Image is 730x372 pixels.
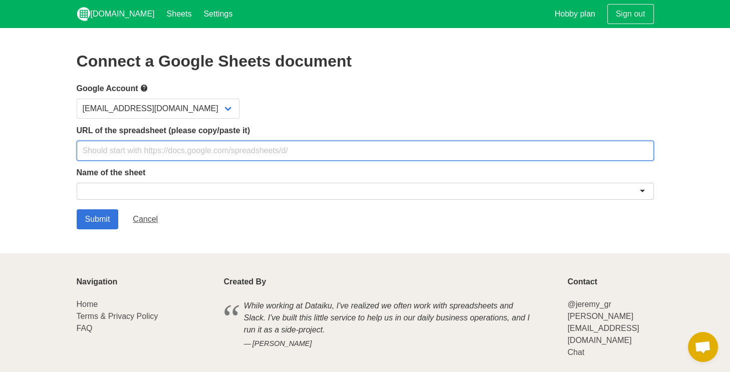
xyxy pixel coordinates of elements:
label: Name of the sheet [77,167,654,179]
input: Should start with https://docs.google.com/spreadsheets/d/ [77,141,654,161]
a: @jeremy_gr [567,300,611,308]
a: Terms & Privacy Policy [77,312,158,320]
blockquote: While working at Dataiku, I've realized we often work with spreadsheets and Slack. I've built thi... [224,298,556,351]
img: logo_v2_white.png [77,7,91,21]
a: FAQ [77,324,93,332]
a: Sign out [607,4,654,24]
a: [PERSON_NAME][EMAIL_ADDRESS][DOMAIN_NAME] [567,312,639,344]
label: Google Account [77,82,654,95]
p: Created By [224,277,556,286]
p: Navigation [77,277,212,286]
h2: Connect a Google Sheets document [77,52,654,70]
div: Open chat [688,332,718,362]
a: Cancel [124,209,166,229]
label: URL of the spreadsheet (please copy/paste it) [77,125,654,137]
cite: [PERSON_NAME] [244,338,536,349]
a: Home [77,300,98,308]
p: Contact [567,277,653,286]
input: Submit [77,209,119,229]
a: Chat [567,348,584,356]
